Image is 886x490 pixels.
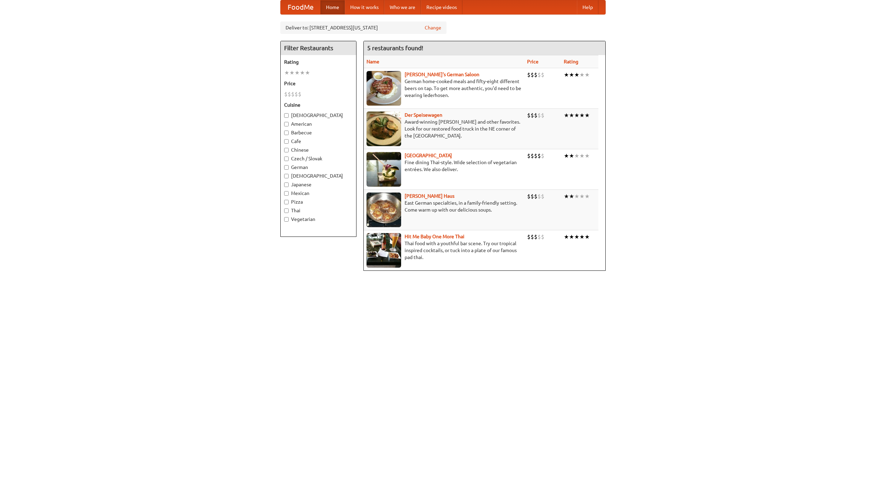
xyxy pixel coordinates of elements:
li: ★ [579,112,585,119]
li: ★ [579,152,585,160]
label: Cafe [284,138,353,145]
li: $ [537,71,541,79]
a: Change [425,24,441,31]
li: ★ [579,193,585,200]
li: ★ [585,71,590,79]
li: $ [537,112,541,119]
ng-pluralize: 5 restaurants found! [367,45,423,51]
a: Name [367,59,379,64]
p: East German specialties, in a family-friendly setting. Come warm up with our delicious soups. [367,199,522,213]
a: How it works [345,0,384,14]
div: Deliver to: [STREET_ADDRESS][US_STATE] [280,21,446,34]
a: Who we are [384,0,421,14]
li: $ [291,90,295,98]
img: babythai.jpg [367,233,401,268]
label: Japanese [284,181,353,188]
li: ★ [569,193,574,200]
label: [DEMOGRAPHIC_DATA] [284,112,353,119]
li: $ [527,112,531,119]
li: $ [527,71,531,79]
p: German home-cooked meals and fifty-eight different beers on tap. To get more authentic, you'd nee... [367,78,522,99]
li: $ [527,152,531,160]
label: Vegetarian [284,216,353,223]
input: Japanese [284,182,289,187]
a: Hit Me Baby One More Thai [405,234,464,239]
li: ★ [564,193,569,200]
input: Cafe [284,139,289,144]
a: Help [577,0,598,14]
li: ★ [574,152,579,160]
li: $ [295,90,298,98]
label: American [284,121,353,127]
a: Price [527,59,539,64]
h5: Cuisine [284,101,353,108]
li: $ [541,71,544,79]
h4: Filter Restaurants [281,41,356,55]
li: $ [527,193,531,200]
h5: Rating [284,59,353,65]
input: Pizza [284,200,289,204]
p: Thai food with a youthful bar scene. Try our tropical inspired cocktails, or tuck into a plate of... [367,240,522,261]
li: ★ [564,233,569,241]
input: [DEMOGRAPHIC_DATA] [284,113,289,118]
label: Mexican [284,190,353,197]
li: ★ [585,112,590,119]
a: [PERSON_NAME]'s German Saloon [405,72,479,77]
img: satay.jpg [367,152,401,187]
li: ★ [564,152,569,160]
li: $ [541,233,544,241]
li: ★ [585,233,590,241]
input: Czech / Slovak [284,157,289,161]
li: $ [534,233,537,241]
li: $ [531,233,534,241]
li: ★ [574,233,579,241]
li: ★ [569,152,574,160]
li: ★ [585,193,590,200]
li: $ [541,193,544,200]
p: Award-winning [PERSON_NAME] and other favorites. Look for our restored food truck in the NE corne... [367,118,522,139]
li: $ [531,193,534,200]
li: $ [541,152,544,160]
li: ★ [564,112,569,119]
a: [PERSON_NAME] Haus [405,193,454,199]
img: kohlhaus.jpg [367,193,401,227]
li: $ [534,152,537,160]
li: $ [534,71,537,79]
input: German [284,165,289,170]
li: ★ [569,71,574,79]
label: Thai [284,207,353,214]
li: ★ [574,71,579,79]
input: Vegetarian [284,217,289,222]
li: $ [534,193,537,200]
li: $ [537,193,541,200]
input: Barbecue [284,131,289,135]
a: Recipe videos [421,0,462,14]
li: $ [537,233,541,241]
input: American [284,122,289,126]
li: $ [527,233,531,241]
input: Mexican [284,191,289,196]
li: ★ [579,71,585,79]
li: ★ [289,69,295,77]
label: Barbecue [284,129,353,136]
a: Home [320,0,345,14]
a: FoodMe [281,0,320,14]
b: [GEOGRAPHIC_DATA] [405,153,452,158]
a: Der Speisewagen [405,112,442,118]
h5: Price [284,80,353,87]
li: ★ [300,69,305,77]
label: [DEMOGRAPHIC_DATA] [284,172,353,179]
li: ★ [574,112,579,119]
label: Czech / Slovak [284,155,353,162]
input: [DEMOGRAPHIC_DATA] [284,174,289,178]
li: ★ [579,233,585,241]
input: Thai [284,208,289,213]
li: ★ [295,69,300,77]
li: $ [531,112,534,119]
label: Pizza [284,198,353,205]
li: $ [288,90,291,98]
